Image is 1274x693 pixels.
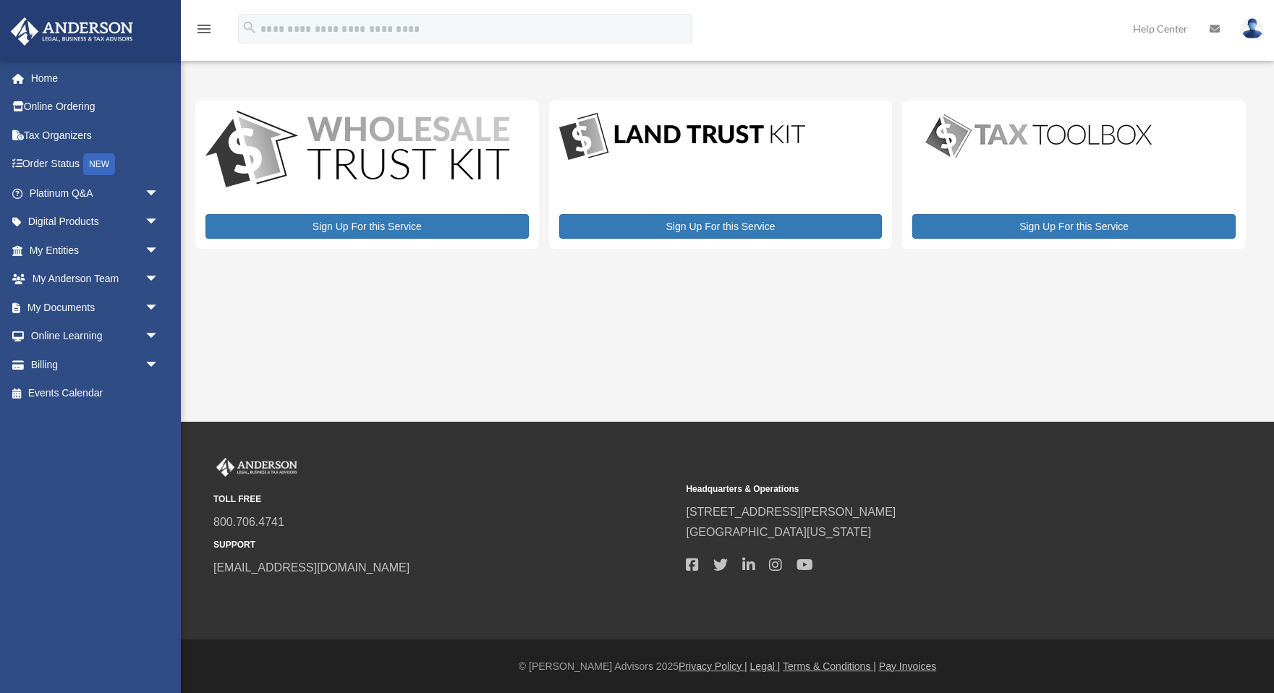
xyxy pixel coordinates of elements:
[10,265,181,294] a: My Anderson Teamarrow_drop_down
[10,150,181,179] a: Order StatusNEW
[1241,18,1263,39] img: User Pic
[10,350,181,379] a: Billingarrow_drop_down
[205,214,529,239] a: Sign Up For this Service
[83,153,115,175] div: NEW
[10,179,181,208] a: Platinum Q&Aarrow_drop_down
[10,208,174,237] a: Digital Productsarrow_drop_down
[10,121,181,150] a: Tax Organizers
[783,660,876,672] a: Terms & Conditions |
[10,379,181,408] a: Events Calendar
[912,111,1165,161] img: taxtoolbox_new-1.webp
[686,506,896,518] a: [STREET_ADDRESS][PERSON_NAME]
[213,561,409,574] a: [EMAIL_ADDRESS][DOMAIN_NAME]
[679,660,747,672] a: Privacy Policy |
[145,293,174,323] span: arrow_drop_down
[559,111,805,163] img: LandTrust_lgo-1.jpg
[879,660,936,672] a: Pay Invoices
[10,93,181,122] a: Online Ordering
[213,516,284,528] a: 800.706.4741
[686,482,1148,497] small: Headquarters & Operations
[686,526,871,538] a: [GEOGRAPHIC_DATA][US_STATE]
[10,293,181,322] a: My Documentsarrow_drop_down
[145,179,174,208] span: arrow_drop_down
[10,64,181,93] a: Home
[559,214,883,239] a: Sign Up For this Service
[213,537,676,553] small: SUPPORT
[205,111,509,191] img: WS-Trust-Kit-lgo-1.jpg
[145,322,174,352] span: arrow_drop_down
[181,658,1274,676] div: © [PERSON_NAME] Advisors 2025
[912,214,1236,239] a: Sign Up For this Service
[213,458,300,477] img: Anderson Advisors Platinum Portal
[195,20,213,38] i: menu
[145,350,174,380] span: arrow_drop_down
[10,322,181,351] a: Online Learningarrow_drop_down
[10,236,181,265] a: My Entitiesarrow_drop_down
[213,492,676,507] small: TOLL FREE
[145,265,174,294] span: arrow_drop_down
[750,660,781,672] a: Legal |
[7,17,137,46] img: Anderson Advisors Platinum Portal
[145,236,174,265] span: arrow_drop_down
[145,208,174,237] span: arrow_drop_down
[242,20,258,35] i: search
[195,25,213,38] a: menu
